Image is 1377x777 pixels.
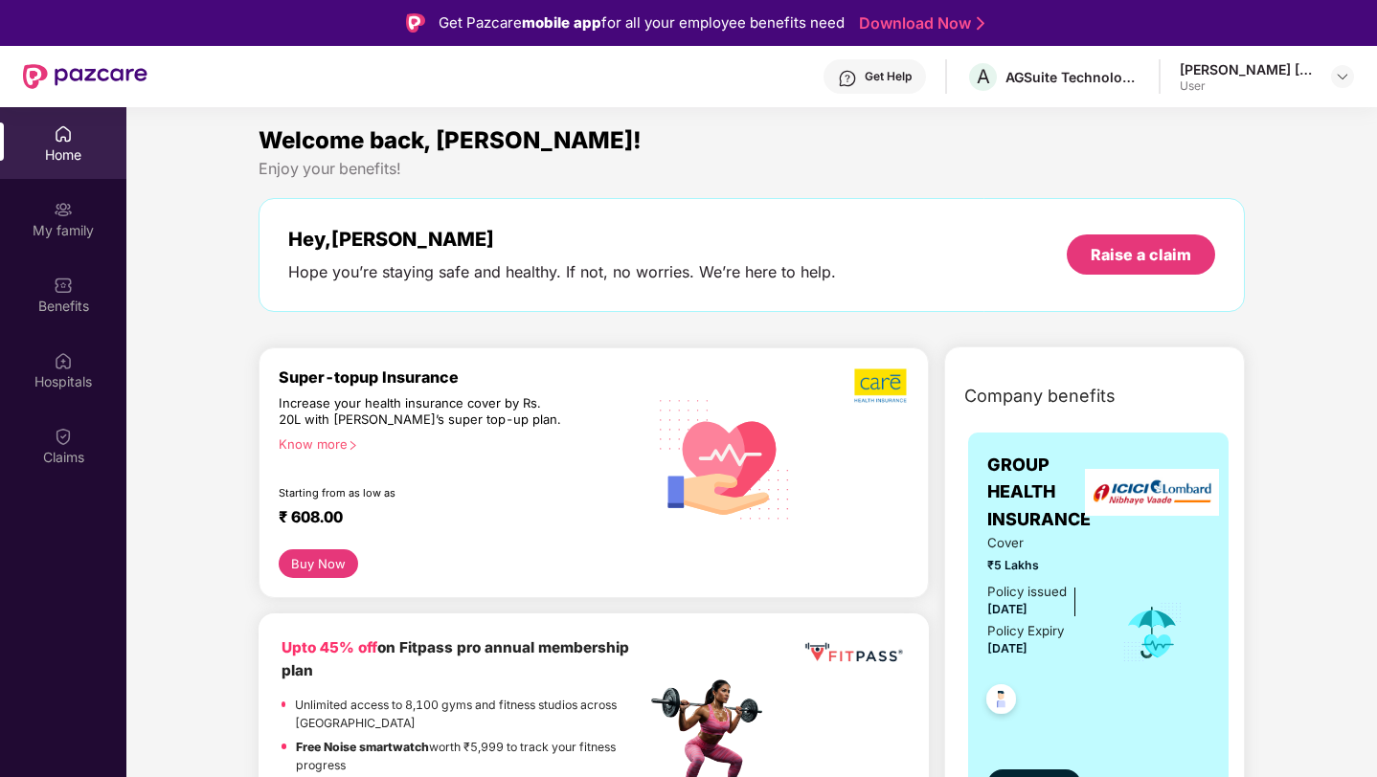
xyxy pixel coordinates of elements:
[964,383,1116,410] span: Company benefits
[54,200,73,219] img: svg+xml;base64,PHN2ZyB3aWR0aD0iMjAiIGhlaWdodD0iMjAiIHZpZXdCb3g9IjAgMCAyMCAyMCIgZmlsbD0ibm9uZSIgeG...
[288,228,836,251] div: Hey, [PERSON_NAME]
[987,452,1095,533] span: GROUP HEALTH INSURANCE
[282,638,629,679] b: on Fitpass pro annual membership plan
[977,65,990,88] span: A
[259,126,642,154] span: Welcome back, [PERSON_NAME]!
[54,124,73,144] img: svg+xml;base64,PHN2ZyBpZD0iSG9tZSIgeG1sbnM9Imh0dHA6Ly93d3cudzMub3JnLzIwMDAvc3ZnIiB3aWR0aD0iMjAiIG...
[977,13,984,33] img: Stroke
[348,440,358,451] span: right
[978,678,1025,725] img: svg+xml;base64,PHN2ZyB4bWxucz0iaHR0cDovL3d3dy53My5vcmcvMjAwMC9zdmciIHdpZHRoPSI0OC45NDMiIGhlaWdodD...
[522,13,601,32] strong: mobile app
[987,602,1027,616] span: [DATE]
[279,549,358,578] button: Buy Now
[1091,244,1191,265] div: Raise a claim
[54,276,73,295] img: svg+xml;base64,PHN2ZyBpZD0iQmVuZWZpdHMiIHhtbG5zPSJodHRwOi8vd3d3LnczLm9yZy8yMDAwL3N2ZyIgd2lkdGg9Ij...
[646,378,804,538] img: svg+xml;base64,PHN2ZyB4bWxucz0iaHR0cDovL3d3dy53My5vcmcvMjAwMC9zdmciIHhtbG5zOnhsaW5rPSJodHRwOi8vd3...
[1005,68,1140,86] div: AGSuite Technologies Pvt Ltd
[54,427,73,446] img: svg+xml;base64,PHN2ZyBpZD0iQ2xhaW0iIHhtbG5zPSJodHRwOi8vd3d3LnczLm9yZy8yMDAwL3N2ZyIgd2lkdGg9IjIwIi...
[279,367,646,387] div: Super-topup Insurance
[23,64,147,89] img: New Pazcare Logo
[279,395,564,429] div: Increase your health insurance cover by Rs. 20L with [PERSON_NAME]’s super top-up plan.
[987,621,1064,641] div: Policy Expiry
[279,507,627,530] div: ₹ 608.00
[1180,60,1314,78] div: [PERSON_NAME] [PERSON_NAME]
[1335,69,1350,84] img: svg+xml;base64,PHN2ZyBpZD0iRHJvcGRvd24tMzJ4MzIiIHhtbG5zPSJodHRwOi8vd3d3LnczLm9yZy8yMDAwL3N2ZyIgd2...
[987,533,1095,553] span: Cover
[279,436,635,450] div: Know more
[282,638,377,656] b: Upto 45% off
[987,582,1067,602] div: Policy issued
[406,13,425,33] img: Logo
[987,556,1095,574] span: ₹5 Lakhs
[859,13,979,33] a: Download Now
[296,738,645,775] p: worth ₹5,999 to track your fitness progress
[54,351,73,370] img: svg+xml;base64,PHN2ZyBpZD0iSG9zcGl0YWxzIiB4bWxucz0iaHR0cDovL3d3dy53My5vcmcvMjAwMC9zdmciIHdpZHRoPS...
[259,159,1246,179] div: Enjoy your benefits!
[838,69,857,88] img: svg+xml;base64,PHN2ZyBpZD0iSGVscC0zMngzMiIgeG1sbnM9Imh0dHA6Ly93d3cudzMub3JnLzIwMDAvc3ZnIiB3aWR0aD...
[801,636,906,669] img: fppp.png
[865,69,912,84] div: Get Help
[288,262,836,282] div: Hope you’re staying safe and healthy. If not, no worries. We’re here to help.
[1085,469,1219,516] img: insurerLogo
[295,696,645,733] p: Unlimited access to 8,100 gyms and fitness studios across [GEOGRAPHIC_DATA]
[1121,601,1184,664] img: icon
[987,641,1027,655] span: [DATE]
[854,367,909,404] img: b5dec4f62d2307b9de63beb79f102df3.png
[279,486,565,499] div: Starting from as low as
[1180,78,1314,94] div: User
[296,740,429,754] strong: Free Noise smartwatch
[439,11,845,34] div: Get Pazcare for all your employee benefits need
